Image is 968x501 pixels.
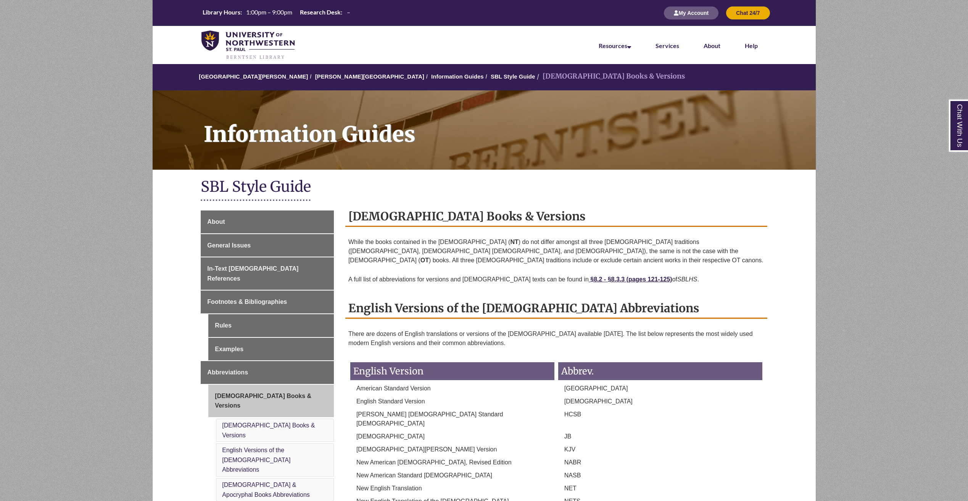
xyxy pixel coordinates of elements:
[677,276,697,283] em: SBLHS
[726,6,770,19] button: Chat 24/7
[200,8,353,18] a: Hours Today
[348,272,764,287] p: A full list of abbreviations for versions and [DEMOGRAPHIC_DATA] texts can be found in of .
[195,90,816,160] h1: Information Guides
[431,73,484,80] a: Information Guides
[348,234,764,268] p: While the books contained in the [DEMOGRAPHIC_DATA] ( ) do not differ amongst all three [DEMOGRAP...
[345,207,767,227] h2: [DEMOGRAPHIC_DATA] Books & Versions
[201,257,334,290] a: In-Text [DEMOGRAPHIC_DATA] References
[208,314,334,337] a: Rules
[558,458,762,467] p: NABR
[315,73,424,80] a: [PERSON_NAME][GEOGRAPHIC_DATA]
[207,265,298,282] span: In-Text [DEMOGRAPHIC_DATA] References
[348,326,764,351] p: There are dozens of English translations or versions of the [DEMOGRAPHIC_DATA] available [DATE]. ...
[589,276,672,283] a: §8.2 - §8.3.3 (pages 121-125)
[558,397,762,406] p: [DEMOGRAPHIC_DATA]
[726,10,770,16] a: Chat 24/7
[153,90,816,170] a: Information Guides
[558,410,762,419] p: HCSB
[350,484,554,493] p: New English Translation
[420,257,429,263] strong: OT
[246,8,292,16] span: 1:00pm – 9:00pm
[200,8,243,16] th: Library Hours:
[558,432,762,441] p: JB
[535,71,685,82] li: [DEMOGRAPHIC_DATA] Books & Versions
[207,299,287,305] span: Footnotes & Bibliographies
[350,410,554,428] p: [PERSON_NAME] [DEMOGRAPHIC_DATA] Standard [DEMOGRAPHIC_DATA]
[297,8,343,16] th: Research Desk:
[664,6,718,19] button: My Account
[558,384,762,393] p: [GEOGRAPHIC_DATA]
[350,445,554,454] p: [DEMOGRAPHIC_DATA][PERSON_NAME] Version
[350,362,554,380] h3: English Version
[350,397,554,406] p: English Standard Version
[345,299,767,319] h2: English Versions of the [DEMOGRAPHIC_DATA] Abbreviations
[201,177,767,198] h1: SBL Style Guide
[347,8,350,16] span: –
[510,239,518,245] strong: NT
[207,218,225,225] span: About
[208,385,334,417] a: [DEMOGRAPHIC_DATA] Books & Versions
[704,42,720,49] a: About
[222,447,290,473] a: English Versions of the [DEMOGRAPHIC_DATA] Abbreviations
[350,384,554,393] p: American Standard Version
[745,42,758,49] a: Help
[656,42,679,49] a: Services
[201,210,334,233] a: About
[207,369,248,376] span: Abbreviations
[558,471,762,480] p: NASB
[222,422,315,438] a: [DEMOGRAPHIC_DATA] Books & Versions
[208,338,334,361] a: Examples
[199,73,308,80] a: [GEOGRAPHIC_DATA][PERSON_NAME]
[201,361,334,384] a: Abbreviations
[664,10,718,16] a: My Account
[201,31,295,60] img: UNWSP Library Logo
[558,362,762,380] h3: Abbrev.
[350,471,554,480] p: New American Standard [DEMOGRAPHIC_DATA]
[222,482,309,498] a: [DEMOGRAPHIC_DATA] & Apocryphal Books Abbreviations
[558,445,762,454] p: KJV
[207,242,251,249] span: General Issues
[350,432,554,441] p: [DEMOGRAPHIC_DATA]
[350,458,554,467] p: New American [DEMOGRAPHIC_DATA], Revised Edition
[491,73,535,80] a: SBL Style Guide
[201,234,334,257] a: General Issues
[558,484,762,493] p: NET
[599,42,631,49] a: Resources
[201,291,334,313] a: Footnotes & Bibliographies
[590,276,672,283] strong: §8.2 - §8.3.3 (pages 121-125)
